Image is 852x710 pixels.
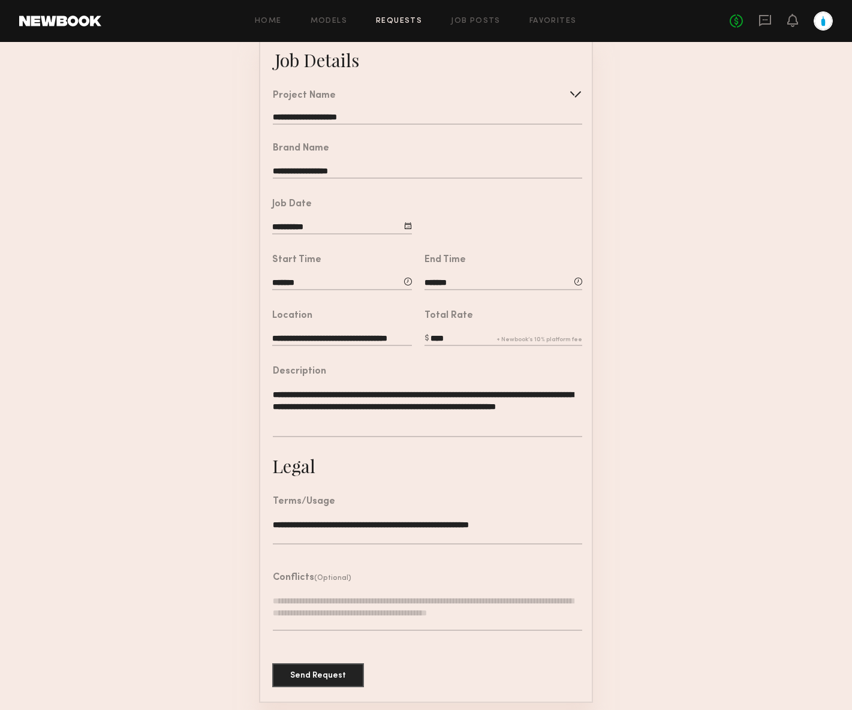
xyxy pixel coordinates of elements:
div: Job Date [272,200,312,209]
div: End Time [425,255,466,265]
a: Job Posts [451,17,501,25]
a: Requests [376,17,422,25]
span: (Optional) [314,574,351,582]
button: Send Request [272,663,364,687]
div: Location [272,311,312,321]
div: Job Details [275,48,359,72]
div: Brand Name [273,144,329,154]
div: Legal [272,454,315,478]
div: Terms/Usage [273,497,335,507]
a: Favorites [529,17,577,25]
a: Home [255,17,282,25]
div: Project Name [273,91,336,101]
div: Total Rate [425,311,473,321]
a: Models [311,17,347,25]
header: Conflicts [273,573,351,583]
div: Description [273,367,326,377]
div: Start Time [272,255,321,265]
